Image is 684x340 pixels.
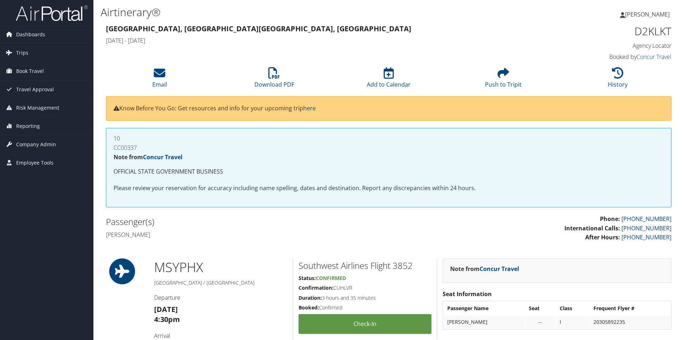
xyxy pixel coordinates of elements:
strong: After Hours: [585,233,620,241]
th: Passenger Name [444,302,525,315]
h5: CUHLVR [299,284,431,291]
h5: Confirmed [299,304,431,311]
span: Book Travel [16,62,44,80]
img: airportal-logo.png [16,5,88,22]
div: -- [529,319,552,325]
td: 20305892235 [590,316,670,328]
p: OFFICIAL STATE GOVERNMENT BUSINESS [114,167,664,176]
span: Confirmed [316,275,346,281]
a: Concur Travel [143,153,182,161]
span: [PERSON_NAME] [625,10,670,18]
h4: Arrival [154,332,287,340]
strong: [DATE] [154,304,178,314]
a: here [303,104,316,112]
strong: Status: [299,275,316,281]
strong: Confirmation: [299,284,333,291]
span: Trips [16,44,28,62]
span: Employee Tools [16,154,54,172]
span: Reporting [16,117,40,135]
strong: Note from [114,153,182,161]
a: Push to Tripit [485,71,522,88]
h4: Agency Locator [538,42,671,50]
h4: 10 [114,135,664,141]
p: Please review your reservation for accuracy including name spelling, dates and destination. Repor... [114,184,664,193]
td: I [556,316,589,328]
span: Dashboards [16,26,45,43]
h5: [GEOGRAPHIC_DATA] / [GEOGRAPHIC_DATA] [154,279,287,286]
strong: Phone: [600,215,620,223]
th: Frequent Flyer # [590,302,670,315]
a: [PHONE_NUMBER] [621,224,671,232]
h2: Southwest Airlines Flight 3852 [299,259,431,272]
h4: Booked by [538,53,671,61]
h4: [DATE] - [DATE] [106,37,527,45]
p: Know Before You Go: Get resources and info for your upcoming trip [114,104,664,113]
a: Email [152,71,167,88]
h1: MSY PHX [154,258,287,276]
a: Concur Travel [637,53,671,61]
strong: Booked: [299,304,319,311]
span: Travel Approval [16,81,54,98]
th: Seat [525,302,555,315]
a: Download PDF [254,71,294,88]
strong: International Calls: [564,224,620,232]
h4: Departure [154,294,287,302]
h4: CC00337 [114,145,664,151]
strong: [GEOGRAPHIC_DATA], [GEOGRAPHIC_DATA] [GEOGRAPHIC_DATA], [GEOGRAPHIC_DATA] [106,24,411,33]
h1: Airtinerary® [101,5,485,20]
a: [PERSON_NAME] [620,4,677,25]
a: [PHONE_NUMBER] [621,215,671,223]
strong: Duration: [299,294,322,301]
h4: [PERSON_NAME] [106,231,383,239]
a: Add to Calendar [367,71,411,88]
strong: 4:30pm [154,314,180,324]
h5: 3 hours and 35 minutes [299,294,431,302]
a: [PHONE_NUMBER] [621,233,671,241]
strong: Seat Information [443,290,492,298]
h2: Passenger(s) [106,216,383,228]
span: Risk Management [16,99,59,117]
strong: Note from [450,265,519,273]
a: Check-in [299,314,431,334]
h1: D2KLKT [538,24,671,39]
th: Class [556,302,589,315]
a: History [608,71,628,88]
a: Concur Travel [480,265,519,273]
td: [PERSON_NAME] [444,316,525,328]
span: Company Admin [16,135,56,153]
